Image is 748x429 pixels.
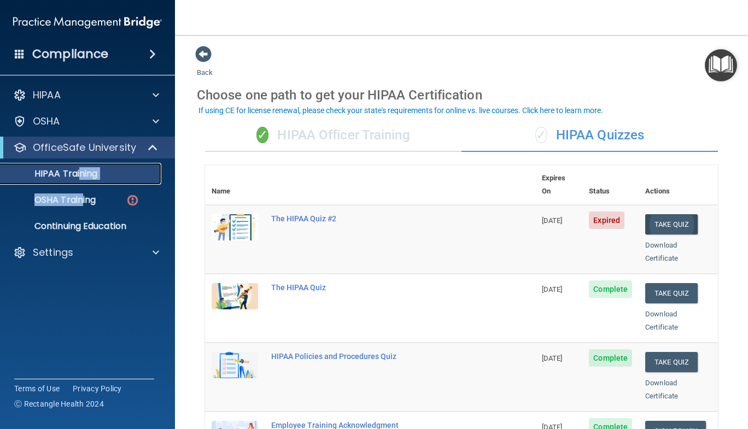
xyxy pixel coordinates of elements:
[7,168,97,179] p: HIPAA Training
[535,127,547,143] span: ✓
[197,105,605,116] button: If using CE for license renewal, please check your state's requirements for online vs. live cours...
[197,55,213,77] a: Back
[197,79,726,111] div: Choose one path to get your HIPAA Certification
[645,241,678,262] a: Download Certificate
[645,310,678,331] a: Download Certificate
[198,107,603,114] div: If using CE for license renewal, please check your state's requirements for online vs. live cours...
[542,354,563,362] span: [DATE]
[589,349,632,367] span: Complete
[645,379,678,400] a: Download Certificate
[13,246,159,259] a: Settings
[535,165,583,205] th: Expires On
[13,141,159,154] a: OfficeSafe University
[13,11,162,33] img: PMB logo
[271,352,481,361] div: HIPAA Policies and Procedures Quiz
[33,89,61,102] p: HIPAA
[14,383,60,394] a: Terms of Use
[639,165,718,205] th: Actions
[73,383,122,394] a: Privacy Policy
[13,89,159,102] a: HIPAA
[542,216,563,225] span: [DATE]
[33,246,73,259] p: Settings
[126,193,139,207] img: danger-circle.6113f641.png
[33,115,60,128] p: OSHA
[14,398,104,409] span: Ⓒ Rectangle Health 2024
[205,119,461,152] div: HIPAA Officer Training
[645,352,698,372] button: Take Quiz
[705,49,737,81] button: Open Resource Center
[582,165,639,205] th: Status
[542,285,563,293] span: [DATE]
[645,214,698,234] button: Take Quiz
[32,46,108,62] h4: Compliance
[256,127,268,143] span: ✓
[13,115,159,128] a: OSHA
[7,221,156,232] p: Continuing Education
[7,195,96,205] p: OSHA Training
[461,119,718,152] div: HIPAA Quizzes
[589,211,624,229] span: Expired
[33,141,136,154] p: OfficeSafe University
[589,280,632,298] span: Complete
[205,165,265,205] th: Name
[645,283,698,303] button: Take Quiz
[271,214,481,223] div: The HIPAA Quiz #2
[271,283,481,292] div: The HIPAA Quiz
